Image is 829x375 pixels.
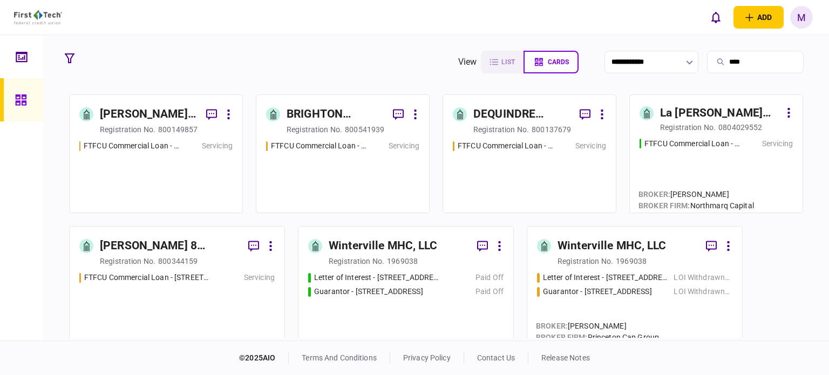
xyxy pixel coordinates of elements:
div: [PERSON_NAME] [638,189,754,200]
div: Servicing [244,272,275,283]
div: FTFCU Commercial Loan - 2376 & 2380 Carpenter Rd Pittsfield [84,140,181,152]
a: release notes [541,353,590,362]
div: registration no. [100,256,155,267]
a: terms and conditions [302,353,377,362]
a: [PERSON_NAME] 8 HOSPITALITY, INC.registration no.800344159FTFCU Commercial Loan - 34550 Van Dyke ... [69,226,285,345]
div: La [PERSON_NAME] Apartments VB LLC [660,105,780,122]
span: list [501,58,515,66]
div: Guarantor - 2505 Circle Drive Winterville NC [543,286,652,297]
span: broker firm : [536,333,588,342]
div: Winterville MHC, LLC [558,237,667,255]
span: Broker : [638,190,670,199]
div: FTFCU Commercial Loan - 34550 Van Dyke Ave Sterling Heights [84,272,210,283]
img: client company logo [14,10,62,24]
div: 1969038 [616,256,647,267]
div: 800541939 [345,124,384,135]
div: 800344159 [158,256,198,267]
div: Paid Off [475,272,504,283]
div: Servicing [575,140,606,152]
div: FTFCU Commercial Loan - 7887 17 Mile Rd Sterling Heights MI [271,140,368,152]
div: © 2025 AIO [239,352,289,364]
div: Princeton Cap Group [536,332,659,343]
div: FTFCU Commercial Loan - 2612 Southwest Pkwy [644,138,742,149]
div: 800137679 [532,124,571,135]
div: [PERSON_NAME] [536,321,659,332]
div: Guarantor - 2505 Circle Drive, Winterville, NC [314,286,423,297]
div: LOI Withdrawn/Declined [674,286,732,297]
span: cards [548,58,569,66]
a: contact us [477,353,515,362]
div: [PERSON_NAME] ARBOR NIGHTS, INC. [100,106,198,123]
div: registration no. [287,124,342,135]
a: Winterville MHC, LLCregistration no.1969038Letter of Interest - 2505 Circle Drive, Winterville, N... [298,226,514,345]
div: registration no. [660,122,716,133]
div: registration no. [473,124,529,135]
div: registration no. [329,256,384,267]
div: [PERSON_NAME] 8 HOSPITALITY, INC. [100,237,240,255]
div: registration no. [558,256,613,267]
a: privacy policy [403,353,451,362]
span: Broker : [536,322,568,330]
div: Servicing [762,138,793,149]
div: Paid Off [475,286,504,297]
a: [PERSON_NAME] ARBOR NIGHTS, INC.registration no.800149857FTFCU Commercial Loan - 2376 & 2380 Carp... [69,94,243,213]
div: Servicing [202,140,233,152]
div: registration no. [100,124,155,135]
div: Servicing [389,140,419,152]
div: 0804029552 [718,122,762,133]
div: view [458,56,477,69]
span: broker firm : [638,201,690,210]
div: 1969038 [387,256,418,267]
button: open notifications list [704,6,727,29]
div: Northmarq Capital [638,200,754,212]
div: FTFCU Commercial Loan - 26091 Dequindre Rd Madison Heights [458,140,555,152]
div: 800149857 [158,124,198,135]
a: DEQUINDRE NIGHTS INC.registration no.800137679FTFCU Commercial Loan - 26091 Dequindre Rd Madison ... [443,94,616,213]
div: DEQUINDRE NIGHTS INC. [473,106,571,123]
div: BRIGHTON ENTERPRISES INC. [287,106,384,123]
div: Winterville MHC, LLC [329,237,438,255]
a: Winterville MHC, LLCregistration no.1969038Letter of Interest - 2505 Circle Drive Winterville NCL... [527,226,743,345]
button: list [481,51,524,73]
button: open adding identity options [733,6,784,29]
a: BRIGHTON ENTERPRISES INC.registration no.800541939FTFCU Commercial Loan - 7887 17 Mile Rd Sterlin... [256,94,430,213]
div: Letter of Interest - 2505 Circle Drive Winterville NC [543,272,669,283]
a: La [PERSON_NAME] Apartments VB LLCregistration no.0804029552FTFCU Commercial Loan - 2612 Southwes... [629,94,803,213]
button: cards [524,51,579,73]
div: LOI Withdrawn/Declined [674,272,732,283]
div: Letter of Interest - 2505 Circle Drive, Winterville, NC [314,272,440,283]
button: M [790,6,813,29]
